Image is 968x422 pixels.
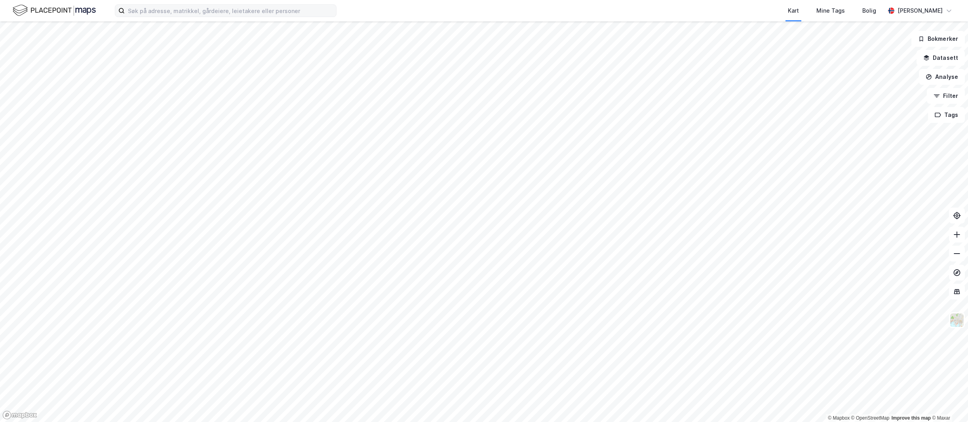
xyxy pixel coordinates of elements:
[788,6,799,15] div: Kart
[13,4,96,17] img: logo.f888ab2527a4732fd821a326f86c7f29.svg
[928,384,968,422] iframe: Chat Widget
[816,6,845,15] div: Mine Tags
[862,6,876,15] div: Bolig
[125,5,336,17] input: Søk på adresse, matrikkel, gårdeiere, leietakere eller personer
[898,6,943,15] div: [PERSON_NAME]
[928,384,968,422] div: Kontrollprogram for chat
